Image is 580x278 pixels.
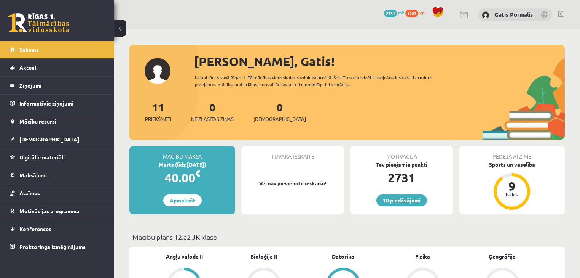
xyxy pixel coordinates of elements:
span: Sākums [19,46,39,53]
span: xp [419,10,424,16]
a: 0Neizlasītās ziņas [191,100,234,123]
div: 9 [500,180,523,192]
span: mP [398,10,404,16]
a: Angļu valoda II [166,252,203,260]
a: 10 piedāvājumi [376,194,427,206]
div: 40.00 [129,169,235,187]
a: Gatis Pormalis [494,11,533,18]
a: Digitālie materiāli [10,148,105,166]
span: [DEMOGRAPHIC_DATA] [19,136,79,143]
div: Tuvākā ieskaite [241,146,344,161]
p: Vēl nav pievienotu ieskaišu! [245,180,340,187]
img: Gatis Pormalis [482,11,489,19]
a: Sports un veselība 9 balles [459,161,565,211]
a: Aktuāli [10,59,105,76]
a: Fizika [415,252,430,260]
a: [DEMOGRAPHIC_DATA] [10,130,105,148]
span: Mācību resursi [19,118,56,125]
a: Motivācijas programma [10,202,105,220]
span: Konferences [19,225,51,232]
div: Marts (līdz [DATE]) [129,161,235,169]
div: 2731 [350,169,453,187]
a: Konferences [10,220,105,238]
a: 2731 mP [384,10,404,16]
a: Ģeogrāfija [489,252,516,260]
a: Maksājumi [10,166,105,184]
a: Atzīmes [10,184,105,202]
a: Datorika [332,252,354,260]
div: [PERSON_NAME], Gatis! [194,52,565,71]
a: 0[DEMOGRAPHIC_DATA] [253,100,306,123]
div: Mācību maksa [129,146,235,161]
a: Rīgas 1. Tālmācības vidusskola [8,13,69,32]
span: Aktuāli [19,64,38,71]
a: Sākums [10,41,105,58]
div: Motivācija [350,146,453,161]
a: Proktoringa izmēģinājums [10,238,105,256]
a: Mācību resursi [10,112,105,130]
span: Motivācijas programma [19,207,80,214]
p: Mācību plāns 12.a2 JK klase [132,232,562,242]
a: 11Priekšmeti [145,100,171,123]
span: Priekšmeti [145,115,171,123]
div: Pēdējā atzīme [459,146,565,161]
div: Sports un veselība [459,161,565,169]
span: 2731 [384,10,397,17]
a: Informatīvie ziņojumi [10,95,105,112]
div: Tev pieejamie punkti [350,161,453,169]
a: Ziņojumi [10,77,105,94]
a: Bioloģija II [250,252,277,260]
legend: Maksājumi [19,166,105,184]
legend: Ziņojumi [19,77,105,94]
span: Digitālie materiāli [19,154,65,161]
div: Laipni lūgts savā Rīgas 1. Tālmācības vidusskolas skolnieka profilā. Šeit Tu vari redzēt tuvojošo... [195,74,456,88]
legend: Informatīvie ziņojumi [19,95,105,112]
span: Atzīmes [19,190,40,196]
a: Apmaksāt [163,194,202,206]
span: Neizlasītās ziņas [191,115,234,123]
span: 1207 [405,10,418,17]
span: Proktoringa izmēģinājums [19,243,86,250]
div: balles [500,192,523,197]
a: 1207 xp [405,10,428,16]
span: [DEMOGRAPHIC_DATA] [253,115,306,123]
span: € [195,168,200,179]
